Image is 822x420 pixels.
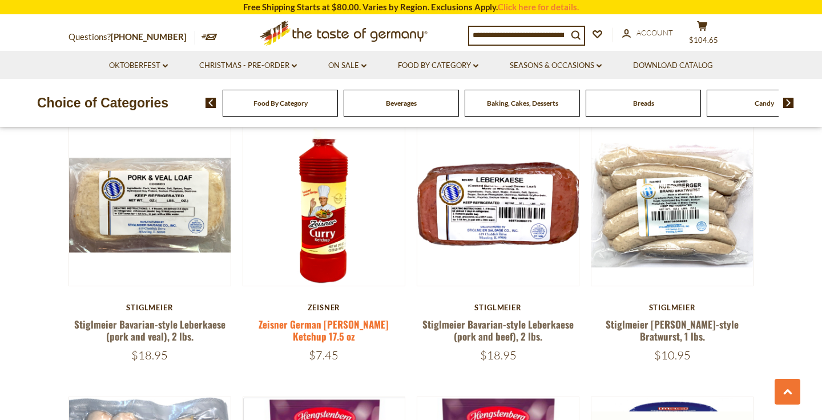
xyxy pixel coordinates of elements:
[68,303,231,312] div: Stiglmeier
[243,303,405,312] div: Zeisner
[386,99,417,107] a: Beverages
[689,35,718,45] span: $104.65
[510,59,602,72] a: Seasons & Occasions
[69,125,231,286] img: Stiglmeier Bavarian-style Leberkaese (pork and veal), 2 lbs.
[259,317,389,343] a: Zeisner German [PERSON_NAME] Ketchup 17.5 oz
[591,303,753,312] div: Stiglmeier
[417,125,579,286] img: Stiglmeier Bavarian-style Leberkaese (pork and beef), 2 lbs.
[398,59,478,72] a: Food By Category
[74,317,225,343] a: Stiglmeier Bavarian-style Leberkaese (pork and veal), 2 lbs.
[591,125,753,286] img: Stiglmeier Nuernberger-style Bratwurst, 1 lbs.
[253,99,308,107] a: Food By Category
[633,99,654,107] a: Breads
[422,317,574,343] a: Stiglmeier Bavarian-style Leberkaese (pork and beef), 2 lbs.
[755,99,774,107] a: Candy
[636,28,673,37] span: Account
[480,348,517,362] span: $18.95
[606,317,739,343] a: Stiglmeier [PERSON_NAME]-style Bratwurst, 1 lbs.
[498,2,579,12] a: Click here for details.
[654,348,691,362] span: $10.95
[205,98,216,108] img: previous arrow
[685,21,719,49] button: $104.65
[131,348,168,362] span: $18.95
[417,303,579,312] div: Stiglmeier
[109,59,168,72] a: Oktoberfest
[68,30,195,45] p: Questions?
[328,59,366,72] a: On Sale
[309,348,339,362] span: $7.45
[622,27,673,39] a: Account
[487,99,558,107] a: Baking, Cakes, Desserts
[243,125,405,286] img: Zeisner German Curry Ketchup 17.5 oz
[199,59,297,72] a: Christmas - PRE-ORDER
[111,31,187,42] a: [PHONE_NUMBER]
[783,98,794,108] img: next arrow
[633,59,713,72] a: Download Catalog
